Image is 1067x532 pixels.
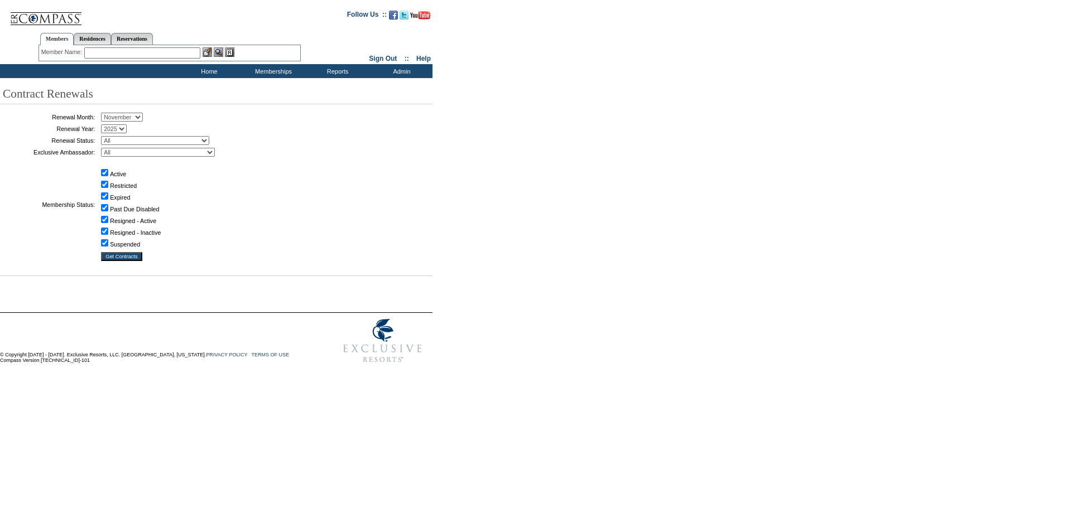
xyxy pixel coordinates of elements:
td: Reports [304,64,368,78]
label: Expired [110,194,130,201]
td: Renewal Status: [3,136,95,145]
img: Subscribe to our YouTube Channel [410,11,430,20]
td: Renewal Month: [3,113,95,122]
a: Subscribe to our YouTube Channel [410,14,430,21]
label: Restricted [110,182,137,189]
img: b_edit.gif [203,47,212,57]
a: Sign Out [369,55,397,62]
label: Past Due Disabled [110,206,159,212]
a: Members [40,33,74,45]
img: Become our fan on Facebook [389,11,398,20]
div: Member Name: [41,47,84,57]
img: Exclusive Resorts [333,313,432,369]
a: TERMS OF USE [252,352,290,357]
img: Reservations [225,47,234,57]
input: Get Contracts [101,252,142,261]
label: Suspended [110,241,140,248]
td: Memberships [240,64,304,78]
label: Resigned - Inactive [110,229,161,236]
td: Membership Status: [3,159,95,249]
a: Reservations [111,33,153,45]
a: Help [416,55,431,62]
img: View [214,47,223,57]
img: Compass Home [9,3,82,26]
span: :: [405,55,409,62]
a: Become our fan on Facebook [389,14,398,21]
a: Residences [74,33,111,45]
a: Follow us on Twitter [400,14,408,21]
td: Admin [368,64,432,78]
td: Renewal Year: [3,124,95,133]
td: Follow Us :: [347,9,387,23]
td: Exclusive Ambassador: [3,148,95,157]
label: Resigned - Active [110,217,156,224]
label: Active [110,171,126,177]
td: Home [176,64,240,78]
a: PRIVACY POLICY [206,352,247,357]
img: Follow us on Twitter [400,11,408,20]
